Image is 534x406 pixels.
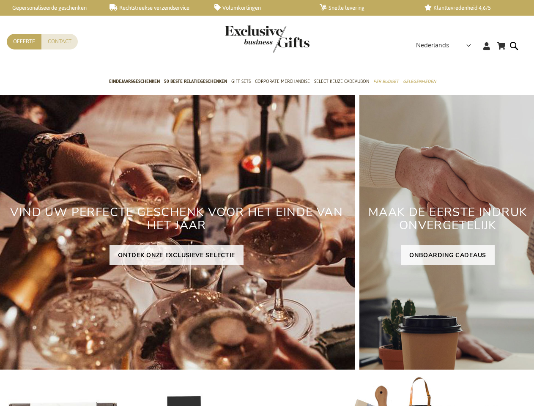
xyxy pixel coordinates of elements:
span: Per Budget [373,77,399,86]
span: Corporate Merchandise [255,77,310,86]
a: 50 beste relatiegeschenken [164,71,227,93]
a: Gift Sets [231,71,251,93]
a: Contact [41,34,78,49]
a: Rechtstreekse verzendservice [110,4,201,11]
a: Eindejaarsgeschenken [109,71,160,93]
span: 50 beste relatiegeschenken [164,77,227,86]
a: Klanttevredenheid 4,6/5 [424,4,516,11]
a: Corporate Merchandise [255,71,310,93]
span: Nederlands [416,41,449,50]
a: store logo [225,25,267,53]
a: Gelegenheden [403,71,436,93]
a: Gepersonaliseerde geschenken [4,4,96,11]
a: Per Budget [373,71,399,93]
a: ONTDEK ONZE EXCLUSIEVE SELECTIE [110,245,244,265]
span: Gelegenheden [403,77,436,86]
a: ONBOARDING CADEAUS [401,245,495,265]
a: Select Keuze Cadeaubon [314,71,369,93]
span: Gift Sets [231,77,251,86]
a: Volumkortingen [214,4,306,11]
a: Snelle levering [320,4,411,11]
img: Exclusive Business gifts logo [225,25,309,53]
span: Eindejaarsgeschenken [109,77,160,86]
a: Offerte [7,34,41,49]
span: Select Keuze Cadeaubon [314,77,369,86]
